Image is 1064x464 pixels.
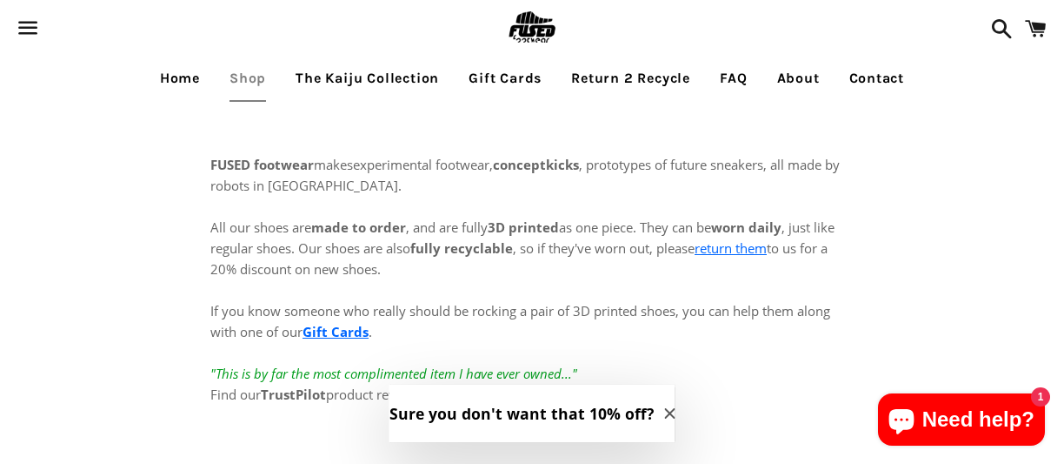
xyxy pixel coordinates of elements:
a: Return 2 Recycle [558,57,703,100]
em: "This is by far the most complimented item I have ever owned..." [210,365,577,382]
a: return them [695,239,767,257]
strong: 3D printed [488,219,559,236]
a: About [764,57,833,100]
a: The Kaiju Collection [283,57,452,100]
a: Contact [836,57,918,100]
span: makes [210,156,353,173]
strong: worn daily [711,219,781,236]
a: FAQ [707,57,760,100]
strong: made to order [311,219,406,236]
p: All our shoes are , and are fully as one piece. They can be , just like regular shoes. Our shoes ... [210,196,854,405]
a: Gift Cards [456,57,555,100]
a: Home [147,57,213,100]
strong: fully recyclable [410,239,513,257]
strong: FUSED footwear [210,156,314,173]
inbox-online-store-chat: Shopify online store chat [873,393,1050,450]
a: Gift Cards [303,323,369,340]
strong: TrustPilot [261,386,326,403]
span: experimental footwear, , prototypes of future sneakers, all made by robots in [GEOGRAPHIC_DATA]. [210,156,840,194]
a: Shop [216,57,279,100]
strong: conceptkicks [493,156,579,173]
